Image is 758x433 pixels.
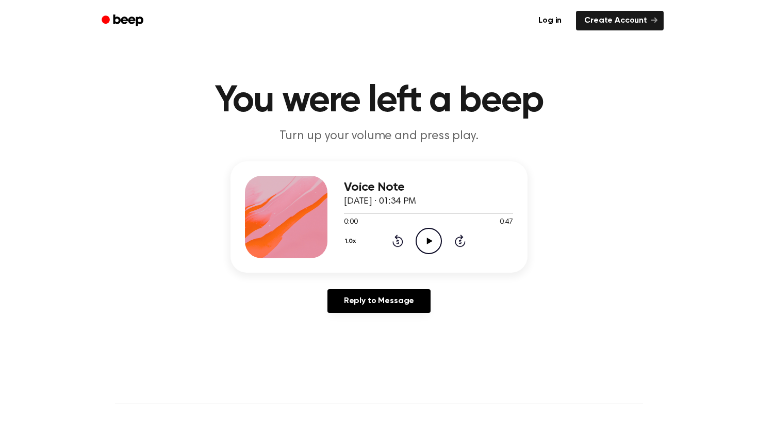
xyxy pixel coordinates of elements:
a: Reply to Message [327,289,431,313]
h1: You were left a beep [115,82,643,120]
p: Turn up your volume and press play. [181,128,577,145]
span: 0:00 [344,217,357,228]
a: Create Account [576,11,664,30]
a: Beep [94,11,153,31]
span: 0:47 [500,217,513,228]
a: Log in [530,11,570,30]
span: [DATE] · 01:34 PM [344,197,416,206]
h3: Voice Note [344,180,513,194]
button: 1.0x [344,232,360,250]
